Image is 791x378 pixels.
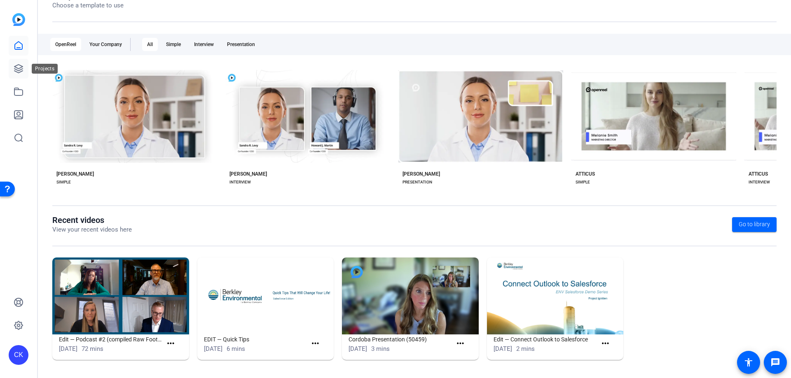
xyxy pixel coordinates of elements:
[142,38,158,51] div: All
[342,257,479,334] img: Cordoba Presentation (50459)
[229,179,251,186] div: INTERVIEW
[732,217,777,232] a: Go to library
[189,38,219,51] div: Interview
[229,171,267,177] div: [PERSON_NAME]
[576,179,590,186] div: SIMPLE
[349,334,452,344] h1: Cordoba Presentation (50459)
[770,357,780,367] mat-icon: message
[59,345,77,352] span: [DATE]
[59,334,162,344] h1: Edit — Podcast #2 (compiled Raw Footage)
[82,345,103,352] span: 72 mins
[32,64,58,74] div: Projects
[744,357,754,367] mat-icon: accessibility
[12,13,25,26] img: blue-gradient.svg
[56,179,71,186] div: SIMPLE
[739,220,770,229] span: Go to library
[494,345,512,352] span: [DATE]
[52,1,124,10] p: Choose a template to use
[516,345,535,352] span: 2 mins
[222,38,260,51] div: Presentation
[52,225,132,234] p: View your recent videos here
[204,334,307,344] h1: EDIT — Quick Tips
[227,345,245,352] span: 6 mins
[600,339,611,349] mat-icon: more_horiz
[84,38,127,51] div: Your Company
[9,345,28,365] div: CK
[56,171,94,177] div: [PERSON_NAME]
[576,171,595,177] div: ATTICUS
[310,339,321,349] mat-icon: more_horiz
[166,339,176,349] mat-icon: more_horiz
[204,345,222,352] span: [DATE]
[494,334,597,344] h1: Edit — Connect Outlook to Salesforce
[52,257,189,334] img: Edit — Podcast #2 (compiled Raw Footage)
[371,345,390,352] span: 3 mins
[403,179,432,186] div: PRESENTATION
[349,345,367,352] span: [DATE]
[455,339,466,349] mat-icon: more_horiz
[749,179,770,186] div: INTERVIEW
[487,257,624,334] img: Edit — Connect Outlook to Salesforce
[749,171,768,177] div: ATTICUS
[52,215,132,225] h1: Recent videos
[50,38,81,51] div: OpenReel
[197,257,334,334] img: EDIT — Quick Tips
[161,38,186,51] div: Simple
[403,171,440,177] div: [PERSON_NAME]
